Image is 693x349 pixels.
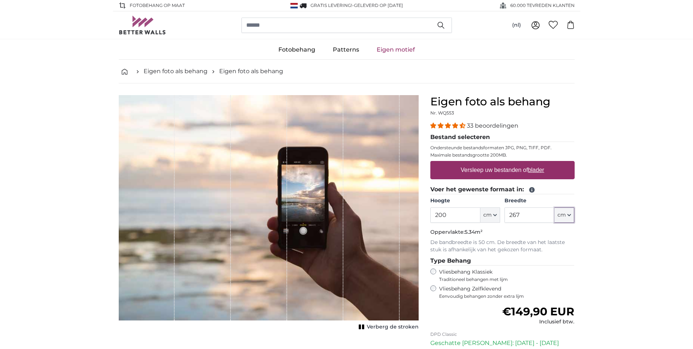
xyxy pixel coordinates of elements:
[430,339,575,348] p: Geschatte [PERSON_NAME]: [DATE] - [DATE]
[528,167,544,173] u: blader
[430,256,575,266] legend: Type Behang
[504,197,574,204] label: Breedte
[430,133,575,142] legend: Bestand selecteren
[483,211,492,219] span: cm
[439,293,575,299] span: Eenvoudig behangen zonder extra lijm
[290,3,298,8] img: Nederland
[367,323,419,331] span: Verberg de stroken
[439,285,575,299] label: Vliesbehang Zelfklevend
[430,95,575,108] h1: Eigen foto als behang
[324,40,368,59] a: Patterns
[430,239,575,254] p: De bandbreedte is 50 cm. De breedte van het laatste stuk is afhankelijk van het gekozen formaat.
[119,16,166,34] img: Betterwalls
[354,3,403,8] span: Geleverd op [DATE]
[144,67,207,76] a: Eigen foto als behang
[557,211,566,219] span: cm
[219,67,283,76] a: Eigen foto als behang
[119,60,575,83] nav: breadcrumbs
[480,207,500,223] button: cm
[467,122,518,129] span: 33 beoordelingen
[130,2,185,9] span: FOTOBEHANG OP MAAT
[352,3,403,8] span: -
[430,122,467,129] span: 4.33 stars
[119,95,419,332] div: 1 of 1
[430,185,575,194] legend: Voer het gewenste formaat in:
[510,2,575,9] span: 60.000 TEVREDEN KLANTEN
[430,145,575,151] p: Ondersteunde bestandsformaten JPG, PNG, TIFF, PDF.
[270,40,324,59] a: Fotobehang
[368,40,424,59] a: Eigen motief
[357,322,419,332] button: Verberg de stroken
[430,152,575,158] p: Maximale bestandsgrootte 200MB.
[430,110,454,116] span: Nr. WQ553
[506,19,527,32] button: (nl)
[555,207,574,223] button: cm
[311,3,352,8] span: GRATIS levering!
[430,197,500,204] label: Hoogte
[439,269,561,282] label: Vliesbehang Klassiek
[439,277,561,282] span: Traditioneel behangen met lijm
[430,331,575,337] p: DPD Classic
[465,229,483,235] span: 5.34m²
[502,318,574,326] div: Inclusief btw.
[430,229,575,236] p: Oppervlakte:
[458,163,547,177] label: Versleep uw bestanden of
[502,305,574,318] span: €149,90 EUR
